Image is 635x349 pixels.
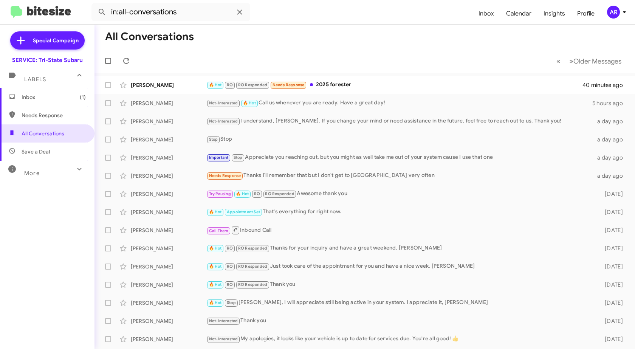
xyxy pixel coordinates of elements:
[131,263,206,270] div: [PERSON_NAME]
[131,118,206,125] div: [PERSON_NAME]
[594,263,629,270] div: [DATE]
[33,37,79,44] span: Special Campaign
[209,173,241,178] span: Needs Response
[209,282,222,287] span: 🔥 Hot
[238,264,267,269] span: RO Responded
[131,245,206,252] div: [PERSON_NAME]
[209,337,238,341] span: Not-Interested
[584,81,629,89] div: 40 minutes ago
[227,82,233,87] span: RO
[22,148,50,155] span: Save a Deal
[105,31,194,43] h1: All Conversations
[206,171,594,180] div: Thanks I'll remember that but I don't get to [GEOGRAPHIC_DATA] very often
[206,225,594,235] div: Inbound Call
[206,189,594,198] div: Awesome thank you
[206,262,594,271] div: Just took care of the appointment for you and have a nice week. [PERSON_NAME]
[565,53,626,69] button: Next
[552,53,565,69] button: Previous
[22,93,86,101] span: Inbox
[472,3,500,25] a: Inbox
[24,170,40,177] span: More
[607,6,620,19] div: AR
[227,209,260,214] span: Appointment Set
[238,246,267,251] span: RO Responded
[556,56,561,66] span: «
[594,317,629,325] div: [DATE]
[234,155,243,160] span: Stop
[206,244,594,253] div: Thanks for your inquiry and have a great weekend. [PERSON_NAME]
[209,191,231,196] span: Try Pausing
[227,282,233,287] span: RO
[594,335,629,343] div: [DATE]
[80,93,86,101] span: (1)
[238,82,267,87] span: RO Responded
[601,6,627,19] button: AR
[206,81,584,89] div: 2025 forester
[236,191,249,196] span: 🔥 Hot
[91,3,250,21] input: Search
[209,300,222,305] span: 🔥 Hot
[273,82,305,87] span: Needs Response
[227,264,233,269] span: RO
[573,57,621,65] span: Older Messages
[594,245,629,252] div: [DATE]
[131,81,206,89] div: [PERSON_NAME]
[22,130,64,137] span: All Conversations
[131,154,206,161] div: [PERSON_NAME]
[131,208,206,216] div: [PERSON_NAME]
[131,190,206,198] div: [PERSON_NAME]
[131,299,206,307] div: [PERSON_NAME]
[131,281,206,289] div: [PERSON_NAME]
[571,3,601,25] a: Profile
[206,208,594,216] div: That's everything for right now.
[209,264,222,269] span: 🔥 Hot
[569,56,573,66] span: »
[22,112,86,119] span: Needs Response
[500,3,537,25] a: Calendar
[227,300,236,305] span: Stop
[594,226,629,234] div: [DATE]
[594,281,629,289] div: [DATE]
[209,101,238,105] span: Not-Interested
[265,191,294,196] span: RO Responded
[594,136,629,143] div: a day ago
[209,137,218,142] span: Stop
[206,117,594,126] div: I understand, [PERSON_NAME]. If you change your mind or need assistance in the future, feel free ...
[592,99,629,107] div: 5 hours ago
[131,226,206,234] div: [PERSON_NAME]
[238,282,267,287] span: RO Responded
[227,246,233,251] span: RO
[209,318,238,323] span: Not-Interested
[594,154,629,161] div: a day ago
[209,155,229,160] span: Important
[206,99,592,107] div: Call us whenever you are ready. Have a great day!
[131,172,206,180] div: [PERSON_NAME]
[594,172,629,180] div: a day ago
[206,135,594,144] div: Stop
[594,208,629,216] div: [DATE]
[594,190,629,198] div: [DATE]
[209,228,229,233] span: Call Them
[12,56,83,64] div: SERVICE: Tri-State Subaru
[206,298,594,307] div: [PERSON_NAME], I will appreciate still being active in your system. I appreciate it, [PERSON_NAME]
[206,280,594,289] div: Thank you
[206,335,594,343] div: My apologies, it looks like your vehicle is up to date for services due. You're all good! 👍
[206,153,594,162] div: Appreciate you reaching out, but you might as well take me out of your system cause I use that one
[209,82,222,87] span: 🔥 Hot
[206,316,594,325] div: Thank you
[24,76,46,83] span: Labels
[131,335,206,343] div: [PERSON_NAME]
[209,119,238,124] span: Not-Interested
[594,299,629,307] div: [DATE]
[537,3,571,25] a: Insights
[254,191,260,196] span: RO
[594,118,629,125] div: a day ago
[131,136,206,143] div: [PERSON_NAME]
[131,317,206,325] div: [PERSON_NAME]
[243,101,256,105] span: 🔥 Hot
[209,246,222,251] span: 🔥 Hot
